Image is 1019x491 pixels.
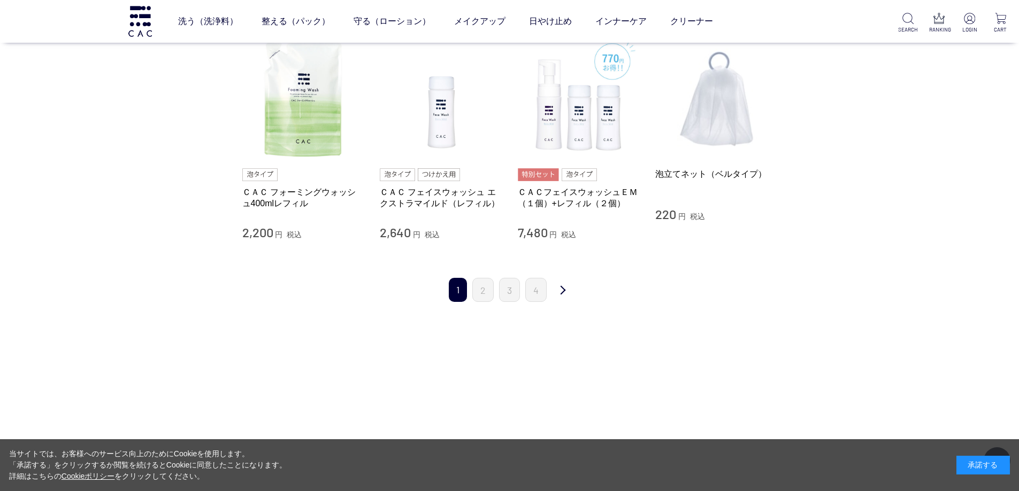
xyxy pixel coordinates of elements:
[242,38,364,160] img: ＣＡＣ フォーミングウォッシュ400mlレフィル
[262,6,330,36] a: 整える（パック）
[552,278,573,303] a: 次
[178,6,238,36] a: 洗う（洗浄料）
[929,13,949,34] a: RANKING
[655,38,777,160] img: 泡立てネット（ベルタイプ）
[499,278,520,302] a: 3
[425,230,440,239] span: 税込
[991,26,1010,34] p: CART
[518,168,559,181] img: 特別セット
[62,472,115,480] a: Cookieポリシー
[525,278,547,302] a: 4
[929,26,949,34] p: RANKING
[898,13,918,34] a: SEARCH
[561,230,576,239] span: 税込
[380,38,502,160] img: ＣＡＣ フェイスウォッシュ エクストラマイルド（レフィル）
[678,212,686,221] span: 円
[449,278,467,302] span: 1
[127,6,154,36] img: logo
[454,6,505,36] a: メイクアップ
[562,168,597,181] img: 泡タイプ
[518,186,640,209] a: ＣＡＣフェイスウォッシュＥＭ（１個）+レフィル（２個）
[472,278,494,302] a: 2
[991,13,1010,34] a: CART
[655,168,777,180] a: 泡立てネット（ベルタイプ）
[354,6,431,36] a: 守る（ローション）
[690,212,705,221] span: 税込
[380,186,502,209] a: ＣＡＣ フェイスウォッシュ エクストラマイルド（レフィル）
[418,168,459,181] img: つけかえ用
[549,230,557,239] span: 円
[380,224,411,240] span: 2,640
[898,26,918,34] p: SEARCH
[518,224,548,240] span: 7,480
[595,6,647,36] a: インナーケア
[960,13,979,34] a: LOGIN
[9,448,287,482] div: 当サイトでは、お客様へのサービス向上のためにCookieを使用します。 「承諾する」をクリックするか閲覧を続けるとCookieに同意したことになります。 詳細はこちらの をクリックしてください。
[242,224,273,240] span: 2,200
[655,206,676,222] span: 220
[518,38,640,160] img: ＣＡＣフェイスウォッシュＥＭ（１個）+レフィル（２個）
[242,186,364,209] a: ＣＡＣ フォーミングウォッシュ400mlレフィル
[242,168,278,181] img: 泡タイプ
[670,6,713,36] a: クリーナー
[287,230,302,239] span: 税込
[529,6,572,36] a: 日やけ止め
[956,456,1010,474] div: 承諾する
[380,168,415,181] img: 泡タイプ
[275,230,282,239] span: 円
[413,230,420,239] span: 円
[960,26,979,34] p: LOGIN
